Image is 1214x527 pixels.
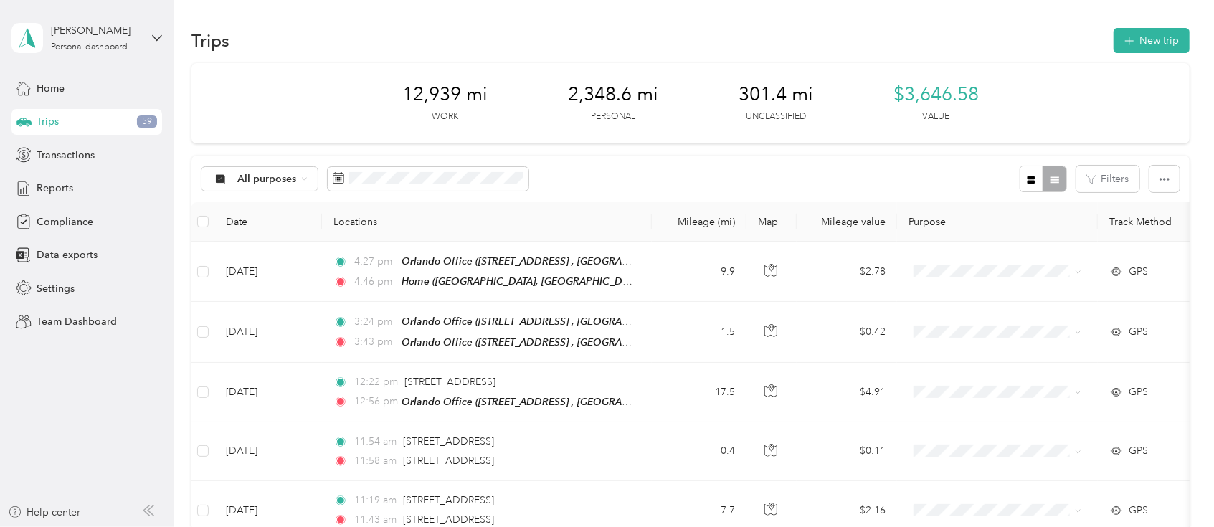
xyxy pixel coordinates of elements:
[354,314,395,330] span: 3:24 pm
[1076,166,1139,192] button: Filters
[1129,443,1148,459] span: GPS
[214,302,322,362] td: [DATE]
[568,83,658,106] span: 2,348.6 mi
[403,455,494,467] span: [STREET_ADDRESS]
[403,435,494,447] span: [STREET_ADDRESS]
[1098,202,1198,242] th: Track Method
[897,202,1098,242] th: Purpose
[739,83,813,106] span: 301.4 mi
[354,274,395,290] span: 4:46 pm
[591,110,635,123] p: Personal
[652,363,746,422] td: 17.5
[37,81,65,96] span: Home
[354,394,395,409] span: 12:56 pm
[797,363,897,422] td: $4.91
[37,181,73,196] span: Reports
[402,255,736,267] span: Orlando Office ([STREET_ADDRESS] , [GEOGRAPHIC_DATA], [US_STATE])
[354,254,395,270] span: 4:27 pm
[1134,447,1214,527] iframe: Everlance-gr Chat Button Frame
[893,83,979,106] span: $3,646.58
[402,83,488,106] span: 12,939 mi
[354,493,397,508] span: 11:19 am
[37,214,93,229] span: Compliance
[191,33,229,48] h1: Trips
[137,115,157,128] span: 59
[797,202,897,242] th: Mileage value
[354,453,397,469] span: 11:58 am
[404,376,495,388] span: [STREET_ADDRESS]
[402,275,701,288] span: Home ([GEOGRAPHIC_DATA], [GEOGRAPHIC_DATA], [US_STATE])
[403,513,494,526] span: [STREET_ADDRESS]
[432,110,458,123] p: Work
[652,302,746,362] td: 1.5
[746,202,797,242] th: Map
[322,202,652,242] th: Locations
[37,148,95,163] span: Transactions
[652,242,746,302] td: 9.9
[37,114,59,129] span: Trips
[37,314,117,329] span: Team Dashboard
[37,247,98,262] span: Data exports
[214,422,322,481] td: [DATE]
[214,242,322,302] td: [DATE]
[652,422,746,481] td: 0.4
[402,315,736,328] span: Orlando Office ([STREET_ADDRESS] , [GEOGRAPHIC_DATA], [US_STATE])
[8,505,81,520] button: Help center
[51,23,141,38] div: [PERSON_NAME]
[354,374,398,390] span: 12:22 pm
[354,334,395,350] span: 3:43 pm
[1129,324,1148,340] span: GPS
[746,110,806,123] p: Unclassified
[797,242,897,302] td: $2.78
[237,174,297,184] span: All purposes
[402,396,736,408] span: Orlando Office ([STREET_ADDRESS] , [GEOGRAPHIC_DATA], [US_STATE])
[797,422,897,481] td: $0.11
[402,336,736,348] span: Orlando Office ([STREET_ADDRESS] , [GEOGRAPHIC_DATA], [US_STATE])
[214,202,322,242] th: Date
[1129,264,1148,280] span: GPS
[37,281,75,296] span: Settings
[1129,503,1148,518] span: GPS
[922,110,949,123] p: Value
[214,363,322,422] td: [DATE]
[1129,384,1148,400] span: GPS
[1114,28,1190,53] button: New trip
[51,43,128,52] div: Personal dashboard
[403,494,494,506] span: [STREET_ADDRESS]
[652,202,746,242] th: Mileage (mi)
[797,302,897,362] td: $0.42
[354,434,397,450] span: 11:54 am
